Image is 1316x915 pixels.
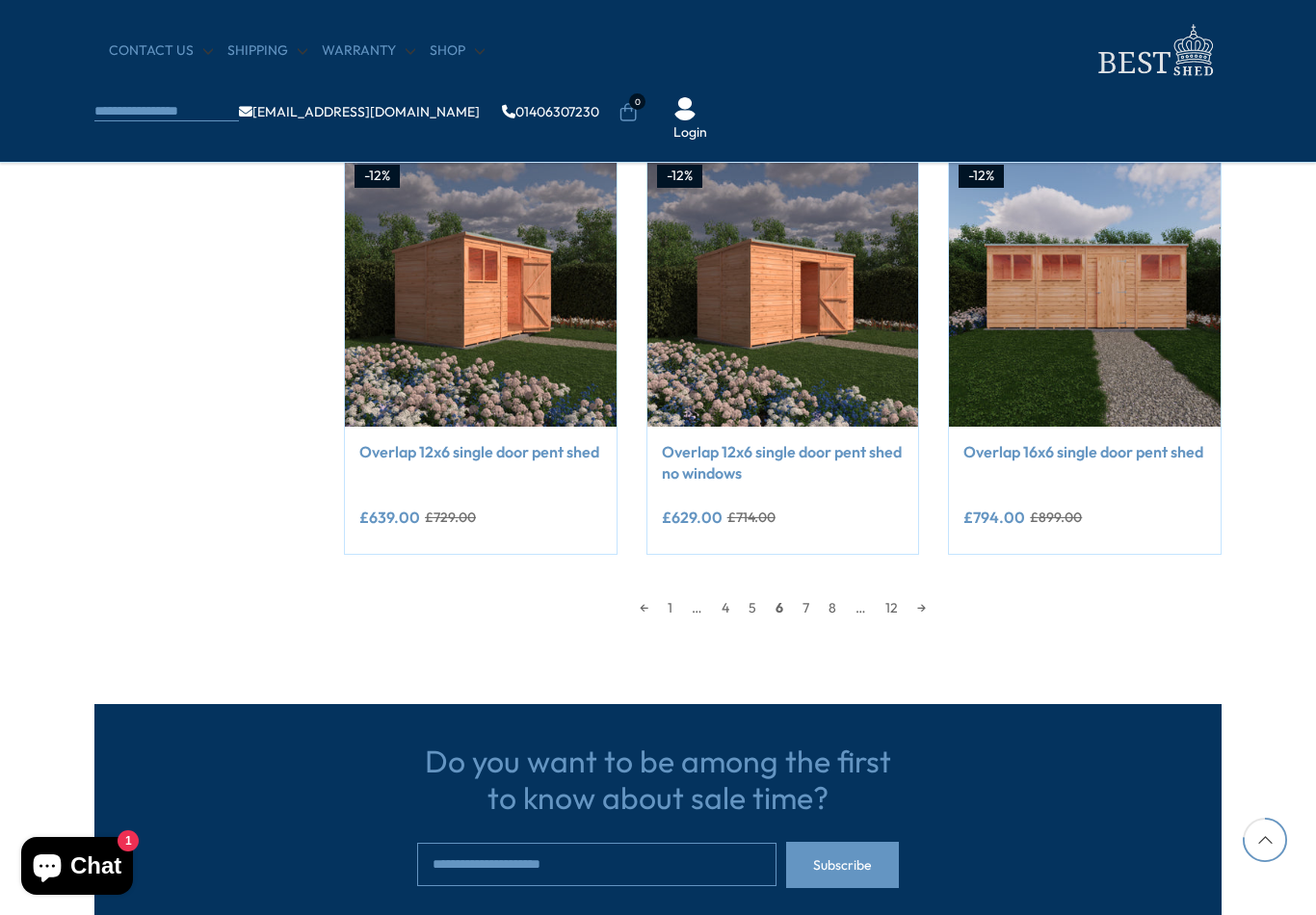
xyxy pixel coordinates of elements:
[662,441,905,484] a: Overlap 12x6 single door pent shed no windows
[673,123,707,143] a: Login
[109,41,213,61] a: CONTACT US
[630,593,658,622] a: ←
[673,97,697,120] img: User Icon
[908,593,935,622] a: →
[793,593,819,622] a: 7
[658,593,682,622] a: 1
[629,93,645,110] span: 0
[425,510,476,524] del: £729.00
[227,41,307,61] a: Shipping
[619,103,638,122] a: 0
[876,593,908,622] a: 12
[819,593,846,622] a: 8
[739,593,766,622] a: 5
[657,165,702,188] div: -12%
[712,593,739,622] a: 4
[766,593,793,622] span: 6
[786,842,899,888] button: Subscribe
[963,441,1206,462] a: Overlap 16x6 single door pent shed
[1087,19,1222,82] img: logo
[359,510,420,525] ins: £639.00
[727,510,776,524] del: £714.00
[322,41,415,61] a: Warranty
[355,165,400,188] div: -12%
[682,593,712,622] span: …
[502,105,599,118] a: 01406307230
[662,510,723,525] ins: £629.00
[430,41,485,61] a: Shop
[1030,510,1082,524] del: £899.00
[846,593,876,622] span: …
[417,743,899,817] h3: Do you want to be among the first to know about sale time?
[15,837,139,900] inbox-online-store-chat: Shopify online store chat
[239,105,480,118] a: [EMAIL_ADDRESS][DOMAIN_NAME]
[963,510,1025,525] ins: £794.00
[359,441,602,462] a: Overlap 12x6 single door pent shed
[959,165,1004,188] div: -12%
[813,858,872,872] span: Subscribe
